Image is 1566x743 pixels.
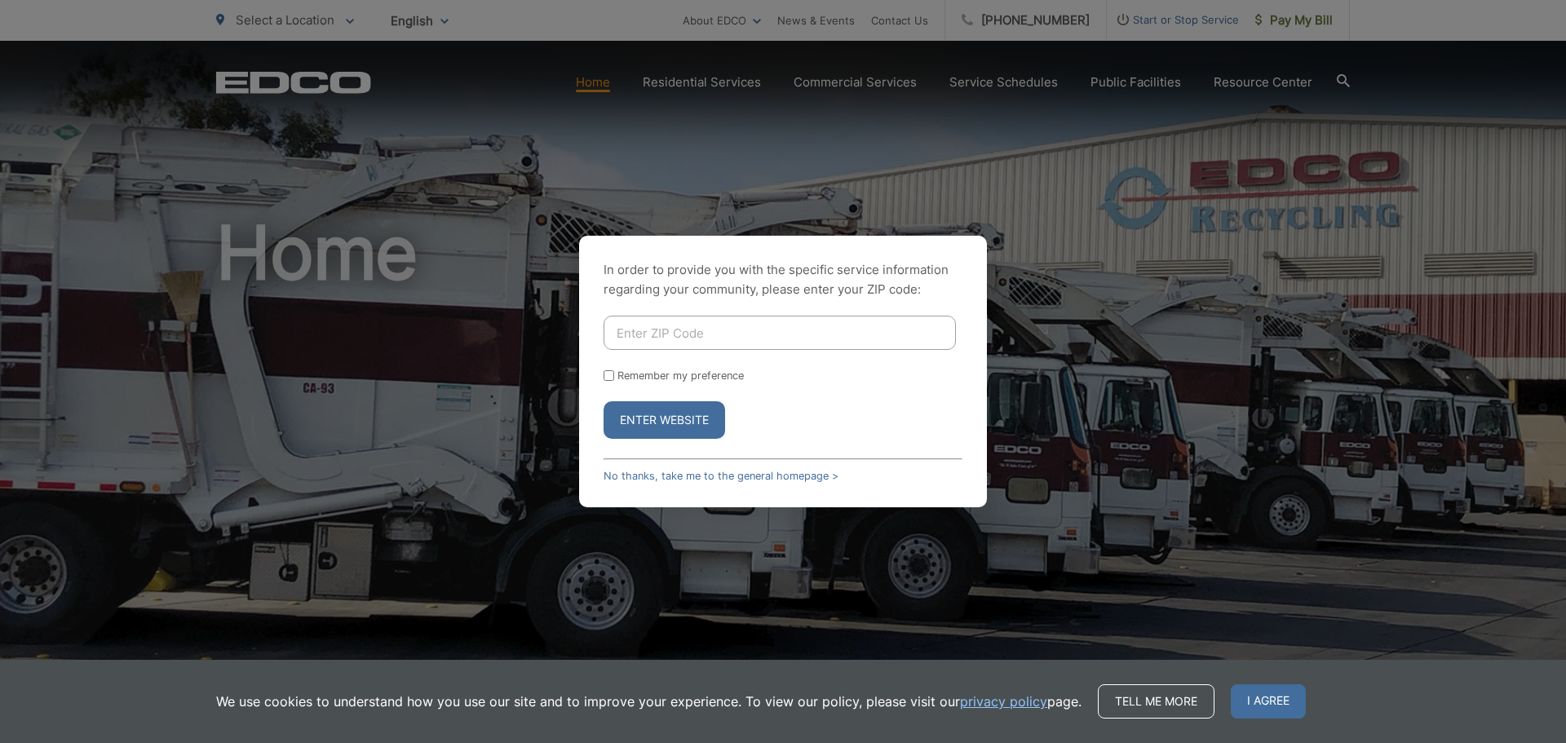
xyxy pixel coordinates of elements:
[604,316,956,350] input: Enter ZIP Code
[1098,684,1214,719] a: Tell me more
[1231,684,1306,719] span: I agree
[604,401,725,439] button: Enter Website
[960,692,1047,711] a: privacy policy
[617,369,744,382] label: Remember my preference
[604,470,838,482] a: No thanks, take me to the general homepage >
[604,260,962,299] p: In order to provide you with the specific service information regarding your community, please en...
[216,692,1082,711] p: We use cookies to understand how you use our site and to improve your experience. To view our pol...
